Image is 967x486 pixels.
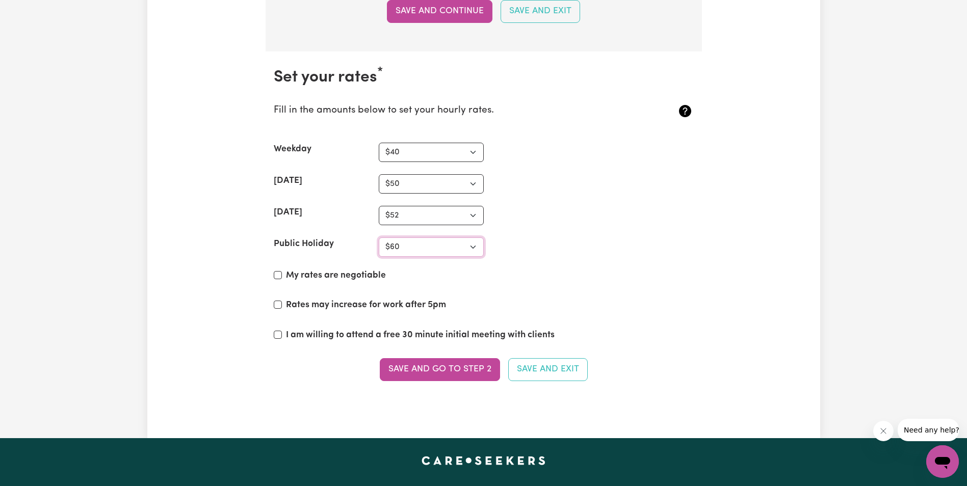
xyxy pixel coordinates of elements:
[274,237,334,251] label: Public Holiday
[274,68,694,87] h2: Set your rates
[926,445,959,478] iframe: Button to launch messaging window
[286,329,555,342] label: I am willing to attend a free 30 minute initial meeting with clients
[508,358,588,381] button: Save and Exit
[274,174,302,187] label: [DATE]
[6,7,62,15] span: Need any help?
[286,269,386,282] label: My rates are negotiable
[274,143,311,156] label: Weekday
[274,206,302,219] label: [DATE]
[873,421,894,441] iframe: Close message
[274,103,624,118] p: Fill in the amounts below to set your hourly rates.
[422,456,545,465] a: Careseekers home page
[380,358,500,381] button: Save and go to Step 2
[898,419,959,441] iframe: Message from company
[286,299,446,312] label: Rates may increase for work after 5pm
